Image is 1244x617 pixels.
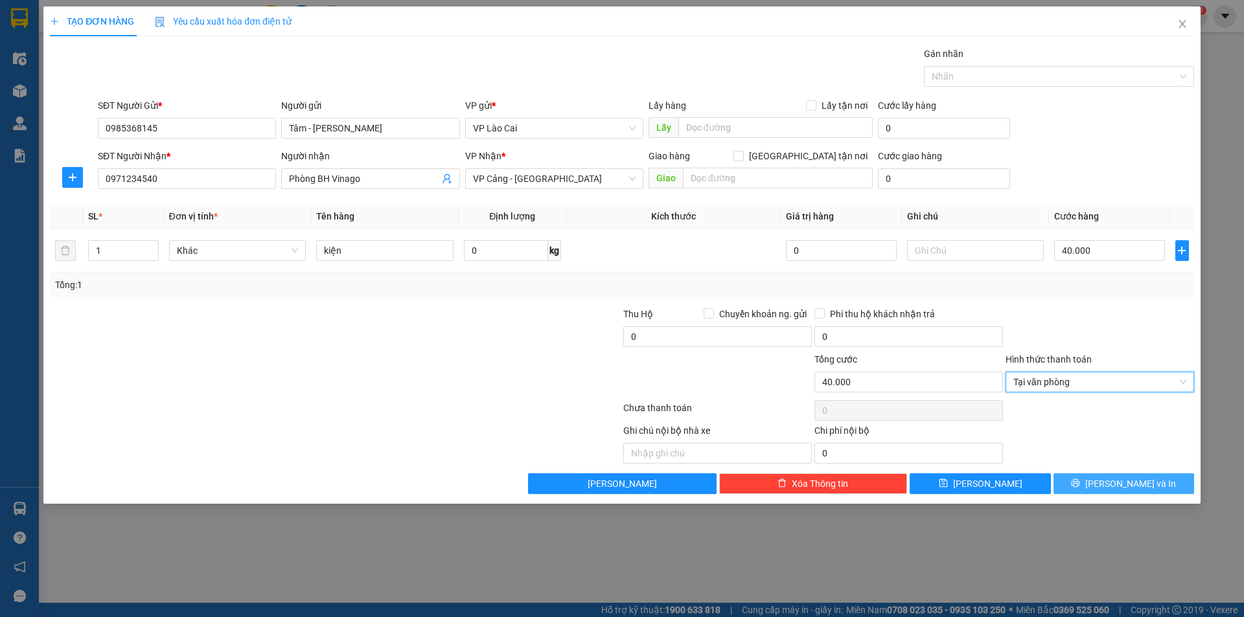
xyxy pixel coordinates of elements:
strong: VIỆT HIẾU LOGISTIC [65,10,128,38]
button: plus [62,167,83,188]
button: deleteXóa Thông tin [719,473,908,494]
strong: TĐ chuyển phát: [62,71,117,91]
span: Giao [649,168,683,188]
label: Hình thức thanh toán [1006,354,1092,365]
span: LC1109250208 [136,63,213,76]
span: Chuyển khoản ng. gửi [714,307,812,321]
span: Khác [177,241,299,260]
input: Ghi Chú [907,240,1044,261]
div: Người nhận [281,149,459,163]
button: delete [55,240,76,261]
label: Cước lấy hàng [878,100,936,111]
span: Tổng cước [814,354,857,365]
button: Close [1164,6,1201,43]
img: logo [6,33,56,83]
img: icon [155,17,165,27]
span: plus [63,172,82,183]
span: Cước hàng [1054,211,1099,221]
button: plus [1175,240,1189,261]
span: Tại văn phòng [1013,372,1186,392]
input: 0 [786,240,896,261]
span: [PERSON_NAME] [588,477,657,491]
div: Chưa thanh toán [622,401,813,423]
span: Định lượng [489,211,535,221]
span: [PERSON_NAME] [953,477,1022,491]
div: Chi phí nội bộ [814,423,1003,443]
th: Ghi chú [902,204,1050,229]
span: Kích thước [651,211,696,221]
strong: 02143888555, 0243777888 [75,82,131,102]
span: TẠO ĐƠN HÀNG [50,16,134,27]
div: VP gửi [465,98,643,113]
strong: PHIẾU GỬI HÀNG [63,41,129,69]
div: SĐT Người Gửi [98,98,276,113]
span: kg [548,240,561,261]
span: VP Nhận [465,151,501,161]
div: Tổng: 1 [55,278,480,292]
button: save[PERSON_NAME] [910,473,1050,494]
span: plus [1176,245,1188,256]
div: SĐT Người Nhận [98,149,276,163]
span: SL [88,211,98,221]
button: [PERSON_NAME] [528,473,717,494]
span: Lấy hàng [649,100,686,111]
span: VP Lào Cai [473,118,636,138]
span: Đơn vị tính [169,211,218,221]
input: Dọc đường [678,117,873,138]
span: VP Cảng - Hà Nội [473,169,636,188]
span: plus [50,17,59,26]
span: user-add [442,174,452,184]
span: Giá trị hàng [786,211,834,221]
span: Lấy tận nơi [816,98,873,113]
div: Ghi chú nội bộ nhà xe [623,423,812,443]
input: VD: Bàn, Ghế [316,240,454,261]
label: Gán nhãn [924,49,963,59]
label: Cước giao hàng [878,151,942,161]
span: [GEOGRAPHIC_DATA] tận nơi [744,149,873,163]
span: delete [777,478,787,489]
input: Cước giao hàng [878,168,1010,189]
span: save [939,478,948,489]
span: close [1177,19,1188,29]
input: Nhập ghi chú [623,443,812,464]
input: Cước lấy hàng [878,118,1010,139]
span: Phí thu hộ khách nhận trả [825,307,940,321]
span: Yêu cầu xuất hóa đơn điện tử [155,16,292,27]
span: printer [1071,478,1080,489]
div: Người gửi [281,98,459,113]
span: Lấy [649,117,678,138]
span: Giao hàng [649,151,690,161]
span: Thu Hộ [623,309,653,319]
span: Xóa Thông tin [792,477,848,491]
input: Dọc đường [683,168,873,188]
span: [PERSON_NAME] và In [1085,477,1176,491]
span: Tên hàng [316,211,354,221]
button: printer[PERSON_NAME] và In [1054,473,1194,494]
